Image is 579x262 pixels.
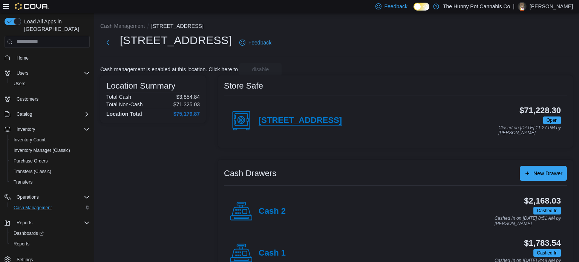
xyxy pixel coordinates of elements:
span: Reports [17,220,32,226]
button: Next [100,35,115,50]
span: Cash Management [14,205,52,211]
span: Users [17,70,28,76]
button: Transfers [8,177,93,187]
button: Purchase Orders [8,156,93,166]
h1: [STREET_ADDRESS] [120,33,232,48]
span: Reports [11,239,90,248]
h4: Cash 1 [259,248,286,258]
span: Inventory [14,125,90,134]
span: Catalog [14,110,90,119]
a: Inventory Count [11,135,49,144]
span: Purchase Orders [11,156,90,165]
p: $71,325.03 [173,101,200,107]
button: New Drawer [520,166,567,181]
a: Users [11,79,28,88]
span: Cash Management [11,203,90,212]
div: Abu Dauda [518,2,527,11]
a: Inventory Manager (Classic) [11,146,73,155]
span: Dashboards [11,229,90,238]
span: Cashed In [537,207,558,214]
span: Transfers (Classic) [11,167,90,176]
button: Reports [8,239,93,249]
p: $3,854.84 [176,94,200,100]
button: Reports [2,218,93,228]
h6: Total Cash [106,94,131,100]
span: Feedback [384,3,407,10]
span: Reports [14,218,90,227]
span: Users [11,79,90,88]
a: Purchase Orders [11,156,51,165]
span: Feedback [248,39,271,46]
span: Reports [14,241,29,247]
span: Transfers (Classic) [14,169,51,175]
h3: $71,228.30 [519,106,561,115]
span: Users [14,69,90,78]
span: Dashboards [14,230,44,236]
span: New Drawer [533,170,562,177]
span: Inventory [17,126,35,132]
a: Home [14,54,32,63]
img: Cova [15,3,49,10]
button: Inventory [2,124,93,135]
a: Transfers (Classic) [11,167,54,176]
a: Dashboards [8,228,93,239]
p: [PERSON_NAME] [530,2,573,11]
h6: Total Non-Cash [106,101,143,107]
span: Transfers [14,179,32,185]
span: Inventory Manager (Classic) [14,147,70,153]
button: disable [239,63,282,75]
h4: [STREET_ADDRESS] [259,116,342,126]
a: Customers [14,95,41,104]
p: Cash management is enabled at this location. Click here to [100,66,238,72]
button: Operations [14,193,42,202]
span: Cashed In [533,207,561,215]
h3: $1,783.54 [524,239,561,248]
button: Catalog [14,110,35,119]
button: [STREET_ADDRESS] [151,23,203,29]
span: Cashed In [537,250,558,256]
button: Cash Management [100,23,145,29]
nav: An example of EuiBreadcrumbs [100,22,573,31]
span: Users [14,81,25,87]
span: Operations [14,193,90,202]
h3: Cash Drawers [224,169,276,178]
button: Users [2,68,93,78]
button: Reports [14,218,35,227]
span: Inventory Manager (Classic) [11,146,90,155]
p: Closed on [DATE] 11:27 PM by [PERSON_NAME] [498,126,561,136]
h3: Store Safe [224,81,263,90]
span: Load All Apps in [GEOGRAPHIC_DATA] [21,18,90,33]
a: Reports [11,239,32,248]
button: Transfers (Classic) [8,166,93,177]
span: disable [252,66,269,73]
p: Cashed In on [DATE] 8:51 AM by [PERSON_NAME] [495,216,561,226]
span: Customers [17,96,38,102]
button: Home [2,52,93,63]
span: Home [14,53,90,63]
h3: $2,168.03 [524,196,561,205]
h4: Location Total [106,111,142,117]
span: Inventory Count [11,135,90,144]
span: Cashed In [533,249,561,257]
button: Inventory Manager (Classic) [8,145,93,156]
span: Purchase Orders [14,158,48,164]
button: Catalog [2,109,93,120]
button: Cash Management [8,202,93,213]
span: Customers [14,94,90,104]
span: Transfers [11,178,90,187]
button: Inventory [14,125,38,134]
input: Dark Mode [414,3,429,11]
a: Feedback [236,35,274,50]
span: Catalog [17,111,32,117]
h4: $75,179.87 [173,111,200,117]
a: Dashboards [11,229,47,238]
button: Operations [2,192,93,202]
button: Customers [2,93,93,104]
p: The Hunny Pot Cannabis Co [443,2,510,11]
span: Home [17,55,29,61]
button: Users [8,78,93,89]
span: Open [547,117,558,124]
span: Inventory Count [14,137,46,143]
span: Operations [17,194,39,200]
